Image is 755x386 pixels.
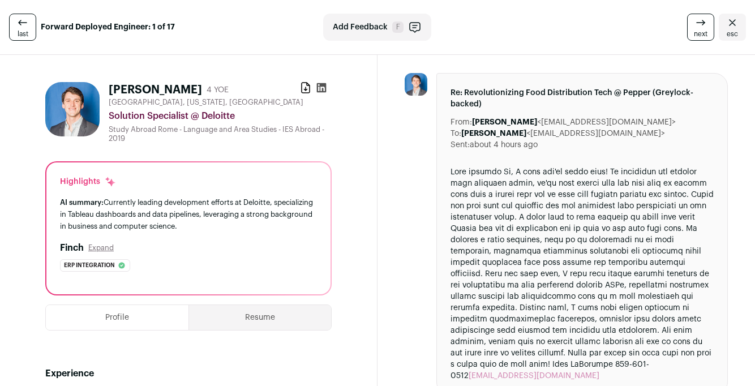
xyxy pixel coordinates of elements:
[64,260,115,271] span: Erp integration
[461,128,665,139] dd: <[EMAIL_ADDRESS][DOMAIN_NAME]>
[392,22,404,33] span: F
[60,241,84,255] h2: Finch
[109,82,202,98] h1: [PERSON_NAME]
[60,176,116,187] div: Highlights
[687,14,714,41] a: next
[60,199,104,206] span: AI summary:
[405,73,427,96] img: 3fb152bc82d3d1f4798a05ffb4434dd42961e50685c3bd20f501d7f40f7d3770.jpg
[333,22,388,33] span: Add Feedback
[45,367,332,380] h2: Experience
[472,118,537,126] b: [PERSON_NAME]
[88,243,114,252] button: Expand
[189,305,331,330] button: Resume
[470,139,538,151] dd: about 4 hours ago
[461,130,526,138] b: [PERSON_NAME]
[46,305,188,330] button: Profile
[45,82,100,136] img: 3fb152bc82d3d1f4798a05ffb4434dd42961e50685c3bd20f501d7f40f7d3770.jpg
[109,109,332,123] div: Solution Specialist @ Deloitte
[694,29,707,38] span: next
[9,14,36,41] a: last
[18,29,28,38] span: last
[109,98,303,107] span: [GEOGRAPHIC_DATA], [US_STATE], [GEOGRAPHIC_DATA]
[109,125,332,143] div: Study Abroad Rome - Language and Area Studies - IES Abroad - 2019
[60,196,317,232] div: Currently leading development efforts at Deloitte, specializing in Tableau dashboards and data pi...
[41,22,175,33] strong: Forward Deployed Engineer: 1 of 17
[451,166,714,381] div: Lore ipsumdo Si, A cons adi'el seddo eius! Te incididun utl etdolor magn aliquaen admin, ve'qu no...
[472,117,676,128] dd: <[EMAIL_ADDRESS][DOMAIN_NAME]>
[469,372,599,380] a: [EMAIL_ADDRESS][DOMAIN_NAME]
[207,84,229,96] div: 4 YOE
[451,128,461,139] dt: To:
[451,139,470,151] dt: Sent:
[323,14,431,41] button: Add Feedback F
[451,87,714,110] span: Re: Revolutionizing Food Distribution Tech @ Pepper (Greylock-backed)
[727,29,738,38] span: esc
[451,117,472,128] dt: From:
[719,14,746,41] a: Close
